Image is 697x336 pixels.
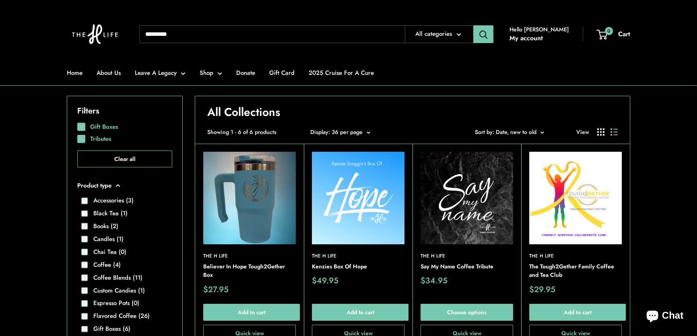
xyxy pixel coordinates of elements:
[529,152,622,244] img: The Tough2Gether Family Coffee and Tea Club
[309,67,374,78] a: 2025 Cruise For A Cure
[203,152,296,244] img: Believer In Hope Tough2Gether Box
[529,262,622,280] a: The Tough2Gether Family Coffee and Tea Club
[475,127,544,137] button: Sort by: Date, new to old
[473,25,493,43] button: Search
[421,152,513,244] img: Say My Name Coffee Tribute
[88,196,134,205] label: Accessories (3)
[203,304,300,321] button: Add to cart
[77,103,172,118] p: Filters
[207,104,618,120] h1: All Collections
[139,25,405,43] input: Search...
[576,127,589,137] span: View
[509,32,543,44] a: My account
[310,127,370,137] button: Display: 36 per page
[421,262,513,271] a: Say My Name Coffee Tribute
[421,304,513,321] a: Choose options
[605,27,613,35] span: 0
[88,260,121,270] label: Coffee (4)
[639,303,691,330] inbox-online-store-chat: Shopify online store chat
[312,262,404,271] a: Kenzies Box Of Hope
[207,127,276,137] span: Showing 1 - 6 of 6 products
[77,150,172,167] button: Clear all
[88,247,126,257] label: Chai Tea (0)
[509,24,569,35] span: Hello [PERSON_NAME]
[88,299,139,308] label: Espresso Pots (0)
[421,277,447,285] span: $34.95
[88,311,150,321] label: Flavored Coffee (26)
[203,252,296,260] a: The H Life
[597,28,630,40] a: 0 Cart
[610,128,618,136] button: Display products as list
[88,324,130,334] label: Gift Boxes (6)
[312,277,338,285] span: $49.95
[67,67,82,78] a: Home
[88,222,118,231] label: Books (2)
[421,252,513,260] a: The H Life
[67,8,123,60] img: The H Life
[77,121,172,133] label: Gift Boxes
[529,252,622,260] a: The H Life
[618,29,630,39] span: Cart
[312,252,404,260] a: The H Life
[529,304,626,321] button: Add to cart
[97,67,121,78] a: About Us
[597,128,604,136] button: Display products as grid
[310,128,363,136] span: Display: 36 per page
[77,133,172,145] label: Tributes
[88,273,142,282] label: Coffee Blends (11)
[236,67,255,78] a: Donate
[88,286,145,295] label: Custom Candies (1)
[77,180,172,191] button: Product type
[88,235,124,244] label: Candles (1)
[135,67,186,78] a: Leave A Legacy
[203,152,296,244] a: Believer In Hope Tough2Gether BoxBeliever In Hope Tough2Gether Box
[475,128,536,136] span: Sort by: Date, new to old
[203,286,229,294] span: $27.95
[203,262,296,280] a: Believer In Hope Tough2Gether Box
[312,152,404,244] img: Kenzies Box Of Hope
[200,67,222,78] a: Shop
[529,286,555,294] span: $29.95
[269,67,295,78] a: Gift Card
[88,209,128,218] label: Black Tea (1)
[312,304,408,321] button: Add to cart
